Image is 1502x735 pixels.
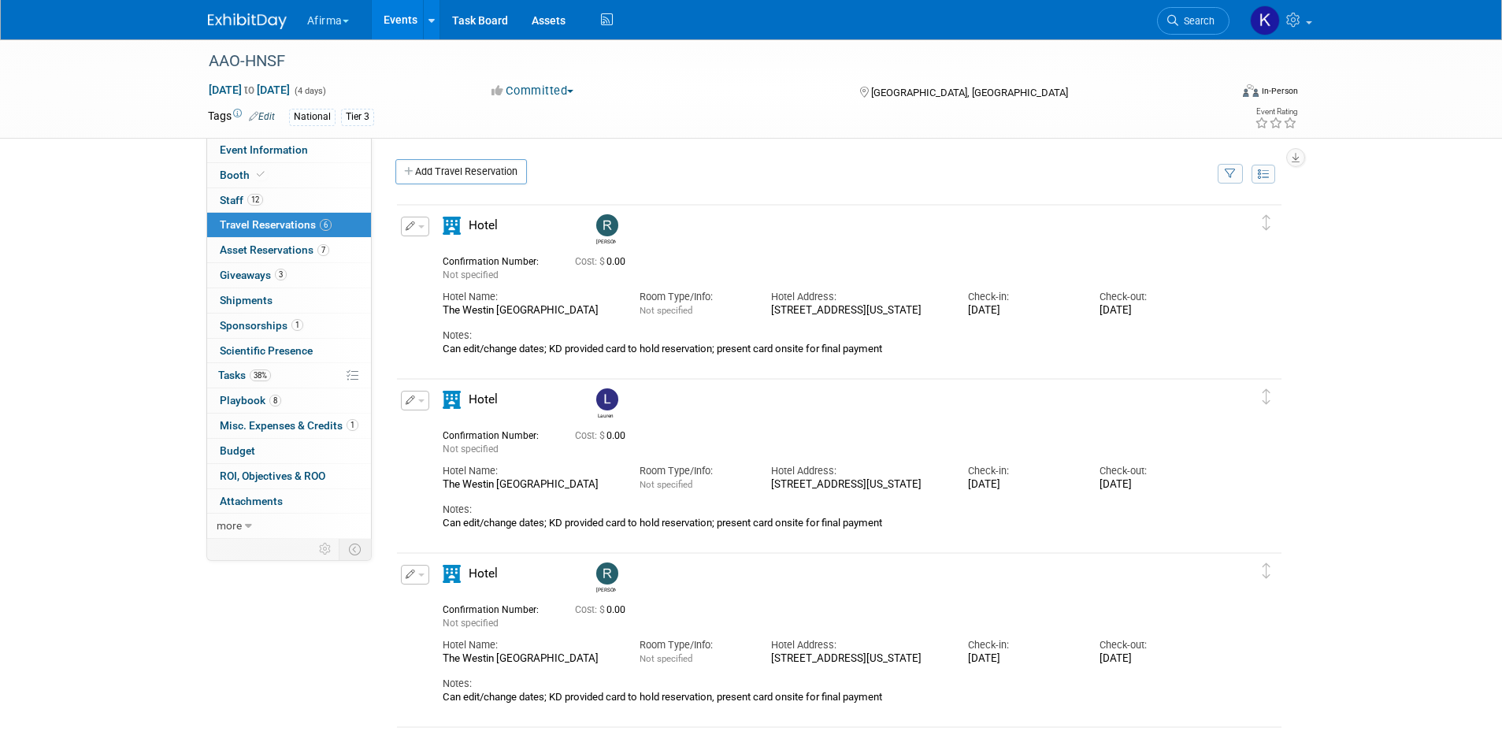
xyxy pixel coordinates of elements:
a: Budget [207,439,371,463]
span: Search [1178,15,1215,27]
a: Giveaways3 [207,263,371,288]
div: Confirmation Number: [443,600,551,616]
div: [DATE] [968,304,1076,317]
span: Cost: $ [575,430,606,441]
div: Hotel Name: [443,638,616,652]
span: Shipments [220,294,273,306]
div: [DATE] [1100,304,1207,317]
span: Asset Reservations [220,243,329,256]
div: [STREET_ADDRESS][US_STATE] [771,652,944,666]
span: Not specified [443,618,499,629]
span: 8 [269,395,281,406]
span: 7 [317,244,329,256]
a: Tasks38% [207,363,371,388]
span: Scientific Presence [220,344,313,357]
span: Cost: $ [575,604,606,615]
span: to [242,84,257,96]
div: Rhonda Eickhoff [592,562,620,593]
a: Search [1157,7,1229,35]
div: [DATE] [968,478,1076,492]
i: Hotel [443,391,461,409]
i: Hotel [443,565,461,583]
div: Hotel Address: [771,464,944,478]
span: Playbook [220,394,281,406]
span: Budget [220,444,255,457]
div: Can edit/change dates; KD provided card to hold reservation, present card onsite for final payment [443,691,1208,703]
div: Check-out: [1100,290,1207,304]
span: Staff [220,194,263,206]
i: Hotel [443,217,461,235]
a: Playbook8 [207,388,371,413]
div: [DATE] [968,652,1076,666]
img: Keirsten Davis [1250,6,1280,35]
div: The Westin [GEOGRAPHIC_DATA] [443,304,616,317]
div: Event Format [1137,82,1299,106]
div: Lauren Holland [592,388,620,419]
div: Lauren Holland [596,410,616,419]
div: Confirmation Number: [443,251,551,268]
td: Personalize Event Tab Strip [312,539,339,559]
span: 1 [291,319,303,331]
span: Giveaways [220,269,287,281]
a: Staff12 [207,188,371,213]
span: Attachments [220,495,283,507]
div: Confirmation Number: [443,425,551,442]
div: National [289,109,336,125]
div: AAO-HNSF [203,47,1206,76]
span: Hotel [469,218,498,232]
div: Check-in: [968,638,1076,652]
span: Travel Reservations [220,218,332,231]
div: [STREET_ADDRESS][US_STATE] [771,478,944,492]
span: (4 days) [293,86,326,96]
div: The Westin [GEOGRAPHIC_DATA] [443,652,616,666]
div: Hotel Name: [443,290,616,304]
div: [STREET_ADDRESS][US_STATE] [771,304,944,317]
span: Event Information [220,143,308,156]
span: 6 [320,219,332,231]
div: Event Rating [1255,108,1297,116]
a: Event Information [207,138,371,162]
a: Sponsorships1 [207,314,371,338]
span: Misc. Expenses & Credits [220,419,358,432]
div: Can edit/change dates; KD provided card to hold reservation; present card onsite for final payment [443,517,1208,529]
i: Click and drag to move item [1263,389,1270,405]
div: Can edit/change dates; KD provided card to hold reservation; present card onsite for final payment [443,343,1208,355]
div: The Westin [GEOGRAPHIC_DATA] [443,478,616,492]
a: Asset Reservations7 [207,238,371,262]
div: Room Type/Info: [640,290,747,304]
div: Hotel Address: [771,290,944,304]
a: Misc. Expenses & Credits1 [207,414,371,438]
a: Scientific Presence [207,339,371,363]
a: more [207,514,371,538]
div: Notes: [443,503,1208,517]
span: 0.00 [575,430,632,441]
a: ROI, Objectives & ROO [207,464,371,488]
span: Not specified [640,479,692,490]
span: 3 [275,269,287,280]
img: Lauren Holland [596,388,618,410]
div: Randi LeBoyer [596,236,616,245]
td: Toggle Event Tabs [339,539,371,559]
span: Tasks [218,369,271,381]
span: 1 [347,419,358,431]
a: Edit [249,111,275,122]
a: Booth [207,163,371,187]
span: 38% [250,369,271,381]
span: more [217,519,242,532]
div: Notes: [443,329,1208,343]
div: Room Type/Info: [640,638,747,652]
img: Rhonda Eickhoff [596,562,618,585]
div: Hotel Name: [443,464,616,478]
div: Check-in: [968,464,1076,478]
div: Randi LeBoyer [592,214,620,245]
div: Hotel Address: [771,638,944,652]
span: Not specified [443,269,499,280]
div: In-Person [1261,85,1298,97]
span: Sponsorships [220,319,303,332]
div: Check-out: [1100,638,1207,652]
div: [DATE] [1100,652,1207,666]
a: Shipments [207,288,371,313]
div: [DATE] [1100,478,1207,492]
span: [GEOGRAPHIC_DATA], [GEOGRAPHIC_DATA] [871,87,1068,98]
a: Add Travel Reservation [395,159,527,184]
